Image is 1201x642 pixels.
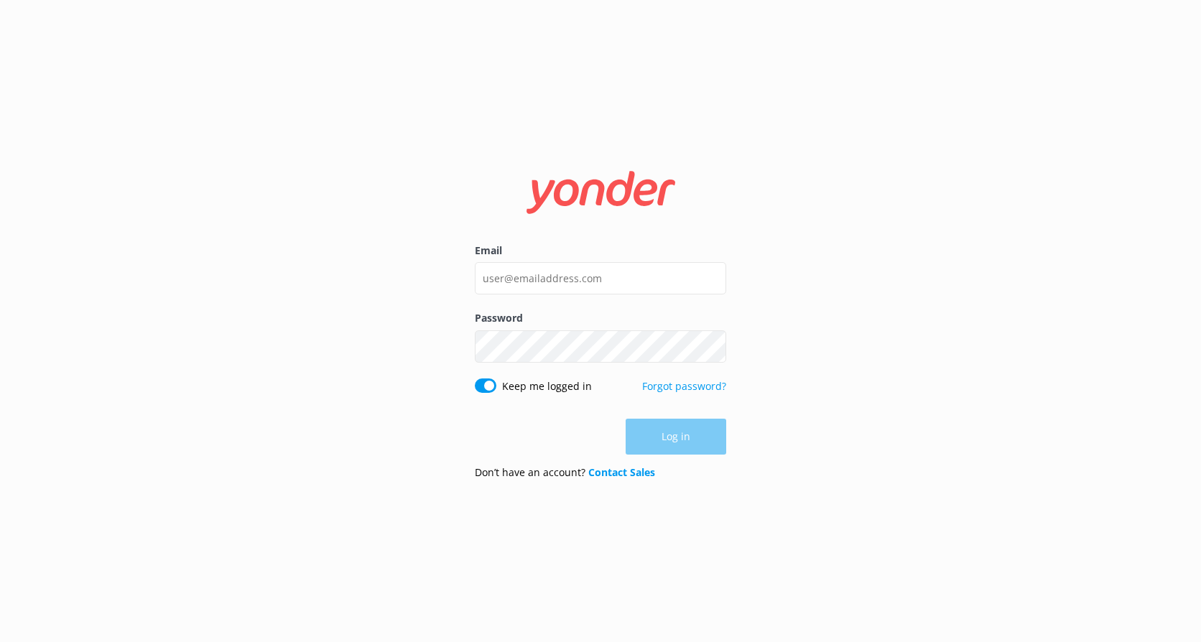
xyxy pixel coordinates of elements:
label: Keep me logged in [502,378,592,394]
button: Show password [697,332,726,360]
input: user@emailaddress.com [475,262,726,294]
a: Contact Sales [588,465,655,479]
label: Password [475,310,726,326]
a: Forgot password? [642,379,726,393]
p: Don’t have an account? [475,465,655,480]
label: Email [475,243,726,259]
